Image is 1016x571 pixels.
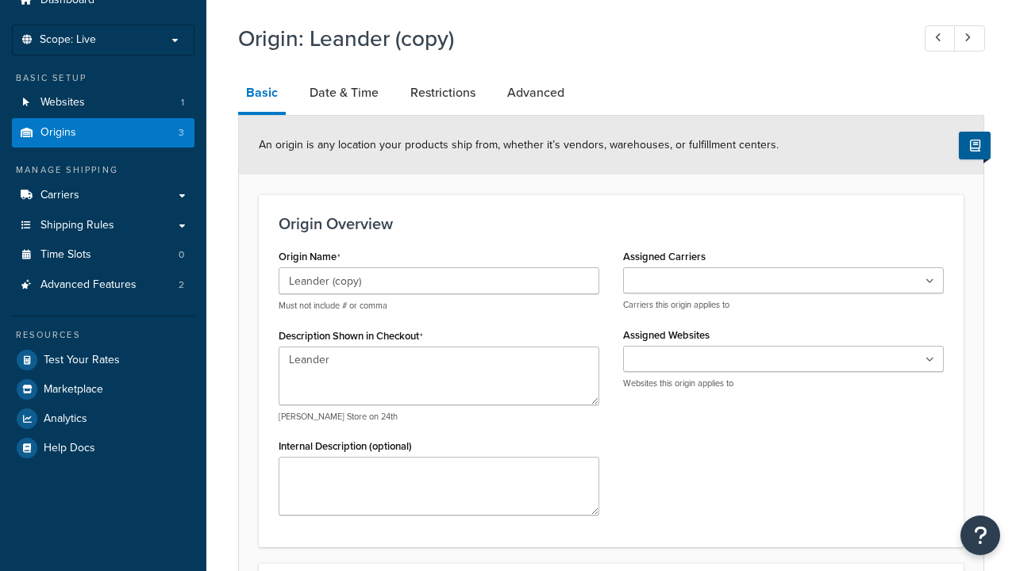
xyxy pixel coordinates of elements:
[279,251,341,263] label: Origin Name
[12,118,194,148] li: Origins
[44,412,87,426] span: Analytics
[179,248,184,262] span: 0
[12,270,194,300] a: Advanced Features2
[279,411,599,423] p: [PERSON_NAME] Store on 24th
[12,240,194,270] li: Time Slots
[402,74,483,112] a: Restrictions
[960,515,1000,555] button: Open Resource Center
[12,211,194,240] a: Shipping Rules
[179,126,184,140] span: 3
[623,329,710,341] label: Assigned Websites
[179,278,184,292] span: 2
[12,434,194,462] a: Help Docs
[259,136,779,153] span: An origin is any location your products ship from, whether it’s vendors, warehouses, or fulfillme...
[40,96,85,109] span: Websites
[12,118,194,148] a: Origins3
[40,248,91,262] span: Time Slots
[279,347,599,405] textarea: Leander
[12,71,194,85] div: Basic Setup
[623,251,706,263] label: Assigned Carriers
[12,328,194,342] div: Resources
[302,74,387,112] a: Date & Time
[959,132,991,159] button: Show Help Docs
[279,330,423,343] label: Description Shown in Checkout
[925,25,956,52] a: Previous Record
[44,442,95,455] span: Help Docs
[279,440,412,452] label: Internal Description (optional)
[40,278,137,292] span: Advanced Features
[238,23,895,54] h1: Origin: Leander (copy)
[40,219,114,232] span: Shipping Rules
[279,300,599,312] p: Must not include # or comma
[40,189,79,202] span: Carriers
[40,33,96,47] span: Scope: Live
[12,270,194,300] li: Advanced Features
[623,299,944,311] p: Carriers this origin applies to
[44,383,103,397] span: Marketplace
[12,181,194,210] a: Carriers
[12,88,194,117] a: Websites1
[12,346,194,374] a: Test Your Rates
[181,96,184,109] span: 1
[238,74,286,115] a: Basic
[623,377,944,389] p: Websites this origin applies to
[12,375,194,404] a: Marketplace
[12,240,194,270] a: Time Slots0
[499,74,572,112] a: Advanced
[279,215,944,232] h3: Origin Overview
[40,126,76,140] span: Origins
[12,404,194,433] a: Analytics
[12,88,194,117] li: Websites
[44,354,120,367] span: Test Your Rates
[954,25,985,52] a: Next Record
[12,163,194,177] div: Manage Shipping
